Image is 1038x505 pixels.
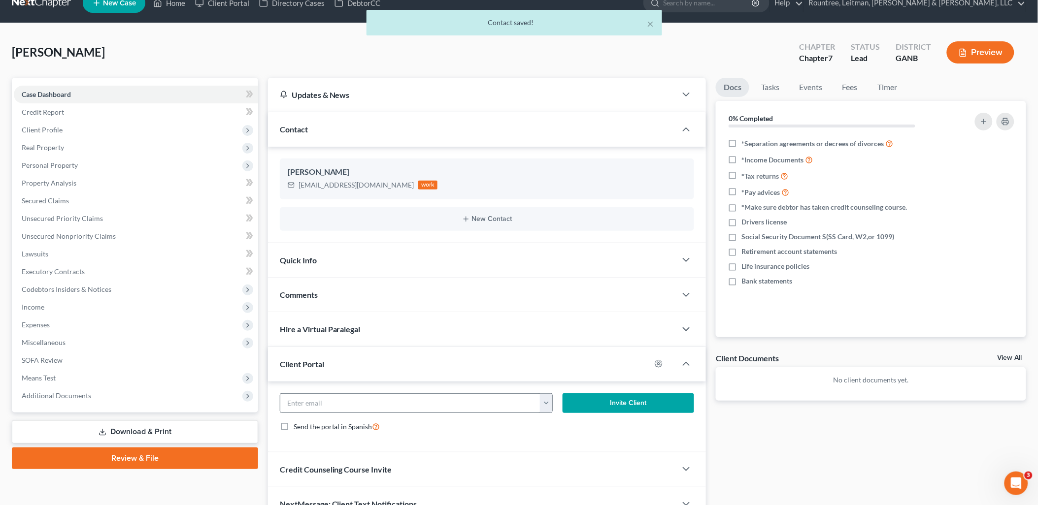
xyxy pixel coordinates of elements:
[1025,472,1033,479] span: 3
[741,261,809,271] span: Life insurance policies
[753,78,787,97] a: Tasks
[280,125,308,134] span: Contact
[851,41,880,53] div: Status
[14,263,258,281] a: Executory Contracts
[647,18,654,30] button: ×
[12,45,105,59] span: [PERSON_NAME]
[22,250,48,258] span: Lawsuits
[280,394,541,412] input: Enter email
[724,375,1018,385] p: No client documents yet.
[563,393,694,413] button: Invite Client
[12,447,258,469] a: Review & File
[22,338,66,347] span: Miscellaneous
[299,180,414,190] div: [EMAIL_ADDRESS][DOMAIN_NAME]
[14,210,258,227] a: Unsecured Priority Claims
[716,353,779,363] div: Client Documents
[14,245,258,263] a: Lawsuits
[14,103,258,121] a: Credit Report
[998,354,1022,361] a: View All
[22,232,116,240] span: Unsecured Nonpriority Claims
[22,214,103,222] span: Unsecured Priority Claims
[22,196,69,205] span: Secured Claims
[294,422,372,431] span: Send the portal in Spanish
[22,90,71,98] span: Case Dashboard
[741,139,884,149] span: *Separation agreements or decrees of divorces
[870,78,905,97] a: Timer
[741,276,792,286] span: Bank statements
[288,166,687,178] div: [PERSON_NAME]
[828,53,833,63] span: 7
[741,155,804,165] span: *Income Documents
[22,391,91,400] span: Additional Documents
[741,171,779,181] span: *Tax returns
[22,161,78,169] span: Personal Property
[741,232,894,242] span: Social Security Document S(SS Card, W2,or 1099)
[22,356,63,364] span: SOFA Review
[280,290,318,299] span: Comments
[741,217,787,227] span: Drivers license
[280,90,665,100] div: Updates & News
[741,202,907,212] span: *Make sure debtor has taken credit counseling course.
[947,41,1014,63] button: Preview
[834,78,866,97] a: Fees
[280,324,361,334] span: Hire a Virtual Paralegal
[1005,472,1028,495] iframe: Intercom live chat
[22,179,76,187] span: Property Analysis
[418,181,438,189] div: work
[280,255,317,265] span: Quick Info
[14,174,258,192] a: Property Analysis
[14,86,258,103] a: Case Dashboard
[12,420,258,443] a: Download & Print
[280,359,324,369] span: Client Portal
[791,78,830,97] a: Events
[799,53,835,64] div: Chapter
[22,126,63,134] span: Client Profile
[288,215,687,223] button: New Contact
[22,303,44,311] span: Income
[896,53,931,64] div: GANB
[22,320,50,329] span: Expenses
[741,247,837,256] span: Retirement account statements
[741,188,780,197] span: *Pay advices
[896,41,931,53] div: District
[14,351,258,369] a: SOFA Review
[22,143,64,152] span: Real Property
[729,114,773,123] strong: 0% Completed
[22,285,111,293] span: Codebtors Insiders & Notices
[374,18,654,28] div: Contact saved!
[22,108,64,116] span: Credit Report
[22,267,85,276] span: Executory Contracts
[799,41,835,53] div: Chapter
[22,374,56,382] span: Means Test
[716,78,749,97] a: Docs
[14,192,258,210] a: Secured Claims
[14,227,258,245] a: Unsecured Nonpriority Claims
[851,53,880,64] div: Lead
[280,465,392,474] span: Credit Counseling Course Invite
